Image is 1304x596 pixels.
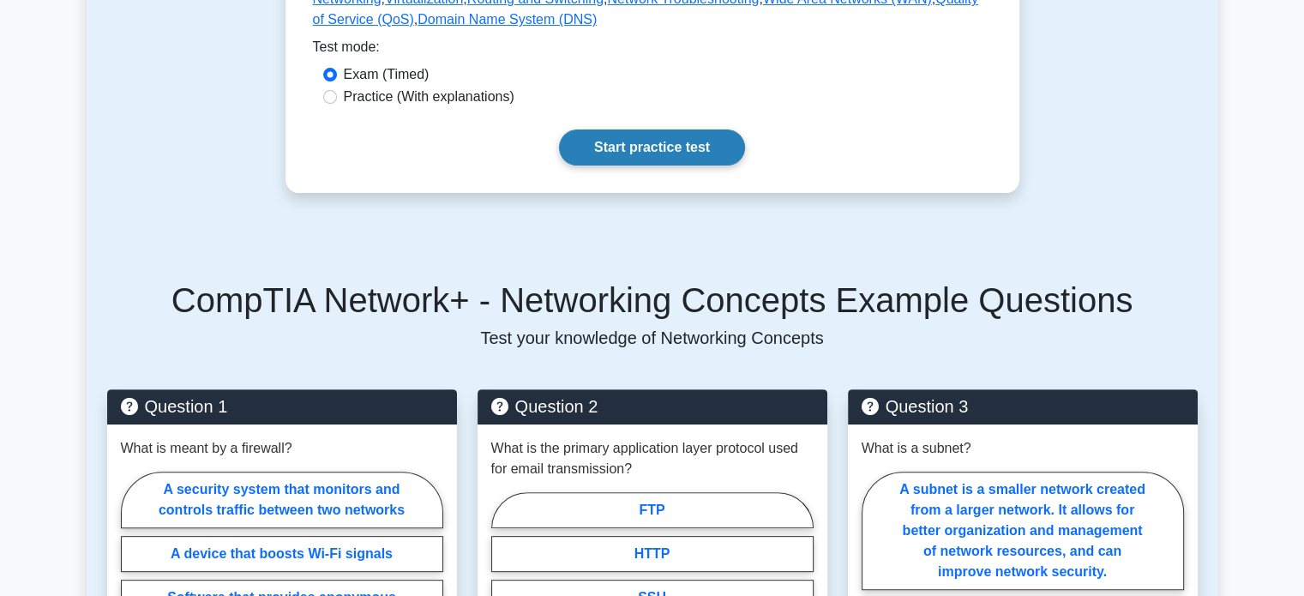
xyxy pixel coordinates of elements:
[344,64,430,85] label: Exam (Timed)
[121,472,443,528] label: A security system that monitors and controls traffic between two networks
[121,536,443,572] label: A device that boosts Wi-Fi signals
[491,492,814,528] label: FTP
[559,129,745,166] a: Start practice test
[121,396,443,417] h5: Question 1
[491,396,814,417] h5: Question 2
[862,396,1184,417] h5: Question 3
[107,328,1198,348] p: Test your knowledge of Networking Concepts
[418,12,597,27] a: Domain Name System (DNS)
[344,87,514,107] label: Practice (With explanations)
[862,438,971,459] p: What is a subnet?
[862,472,1184,590] label: A subnet is a smaller network created from a larger network. It allows for better organization an...
[491,438,814,479] p: What is the primary application layer protocol used for email transmission?
[121,438,292,459] p: What is meant by a firewall?
[491,536,814,572] label: HTTP
[107,280,1198,321] h5: CompTIA Network+ - Networking Concepts Example Questions
[313,37,992,64] div: Test mode:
